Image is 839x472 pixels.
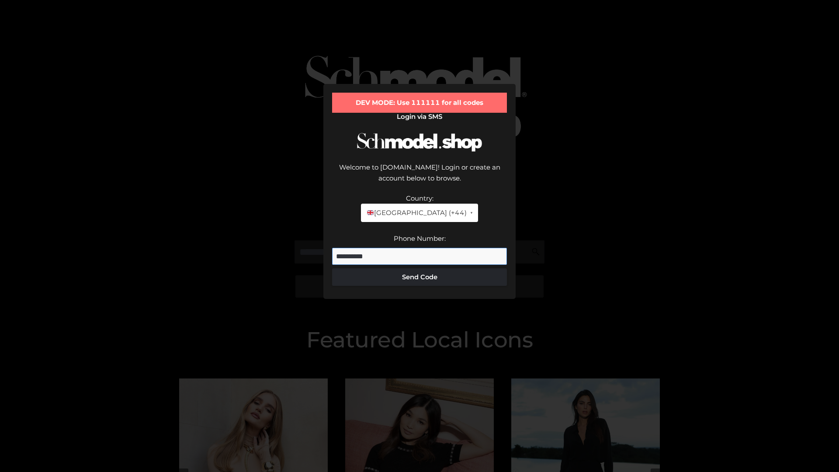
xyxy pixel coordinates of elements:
[406,194,433,202] label: Country:
[332,93,507,113] div: DEV MODE: Use 111111 for all codes
[354,125,485,160] img: Schmodel Logo
[366,207,466,219] span: [GEOGRAPHIC_DATA] (+44)
[332,162,507,193] div: Welcome to [DOMAIN_NAME]! Login or create an account below to browse.
[367,209,374,216] img: 🇬🇧
[394,234,446,243] label: Phone Number:
[332,268,507,286] button: Send Code
[332,113,507,121] h2: Login via SMS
